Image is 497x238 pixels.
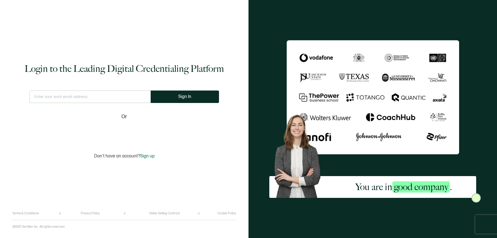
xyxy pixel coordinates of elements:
[472,193,481,203] img: Sertifier Login
[355,181,452,193] h2: You are in .
[94,153,155,159] p: Don't have an account?
[12,212,39,215] a: Terms & Conditions
[217,212,236,215] a: Cookie Policy
[140,153,155,159] span: Sign up
[269,110,331,198] img: Sertifier Login - You are in <span class="strong-h">good company</span>. Hero
[12,225,65,229] p: ©2025 Sertifier Inc.. All rights reserved.
[30,91,151,103] input: Enter your work email address
[81,212,100,215] a: Privacy Policy
[287,40,459,154] img: Sertifier Login - You are in <span class="strong-h">good company</span>.
[178,94,191,99] span: Sign In
[121,113,127,121] span: Or
[151,91,219,103] button: Sign In
[149,212,180,215] a: Online Selling Contract
[25,63,224,75] h1: Login to the Leading Digital Credentialing Platform
[85,125,163,138] iframe: Sign in with Google Button
[392,181,450,193] span: good company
